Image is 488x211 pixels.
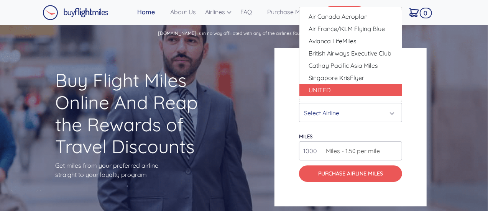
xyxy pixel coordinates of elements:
[237,4,264,20] a: FAQ
[304,106,393,120] div: Select Airline
[55,161,214,179] p: Get miles from your preferred airline straight to your loyalty program
[420,8,432,18] span: 0
[309,12,368,21] span: Air Canada Aeroplan
[43,3,108,22] a: Buy Flight Miles Logo
[299,165,402,182] button: Purchase Airline Miles
[43,5,108,20] img: Buy Flight Miles Logo
[299,133,312,139] label: miles
[324,6,365,19] button: CONTACT US
[406,4,430,20] a: 0
[309,36,357,46] span: Avianca LifeMiles
[409,8,419,17] img: Cart
[309,98,349,107] span: Qatar Airways
[299,103,402,122] button: Select Airline
[202,4,237,20] a: Airlines
[134,4,167,20] a: Home
[309,61,378,70] span: Cathay Pacific Asia Miles
[55,69,214,157] h1: Buy Flight Miles Online And Reap the Rewards of Travel Discounts
[264,4,313,20] a: Purchase Miles
[309,24,385,33] span: Air France/KLM Flying Blue
[167,4,202,20] a: About Us
[322,146,380,155] span: Miles - 1.5¢ per mile
[309,85,331,95] span: UNITED
[309,73,364,82] span: Singapore KrisFlyer
[309,49,391,58] span: British Airways Executive Club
